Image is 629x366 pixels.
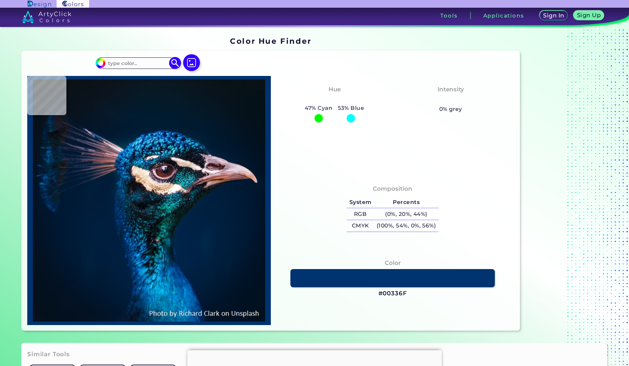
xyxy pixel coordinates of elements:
[541,11,566,20] a: Sign In
[385,258,401,268] h4: Color
[106,58,171,68] input: type color..
[230,36,311,46] h1: Color Hue Finder
[575,11,603,20] a: Sign Up
[347,208,374,220] h5: RGB
[378,289,407,298] h3: #00336F
[28,1,51,7] img: ArtyClick Design logo
[439,105,462,114] h5: 0% grey
[183,54,200,71] img: icon picture
[374,220,439,232] h5: (100%, 54%, 0%, 56%)
[31,79,267,322] img: img_pavlin.jpg
[483,13,524,18] h3: Applications
[373,184,412,194] h4: Composition
[335,104,367,113] h5: 53% Blue
[438,84,464,94] h4: Intensity
[544,13,563,18] h5: Sign In
[22,10,71,23] img: logo_artyclick_colors_white.svg
[374,208,439,220] h5: (0%, 20%, 44%)
[374,197,439,208] h5: Percents
[27,350,70,359] h3: Similar Tools
[328,84,341,94] h4: Hue
[169,57,181,69] img: icon search
[347,197,374,208] h5: System
[315,95,354,104] h3: Cyan-Blue
[302,104,335,113] h5: 47% Cyan
[347,220,374,232] h5: CMYK
[440,13,457,18] h3: Tools
[435,95,466,104] h3: Vibrant
[578,13,600,18] h5: Sign Up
